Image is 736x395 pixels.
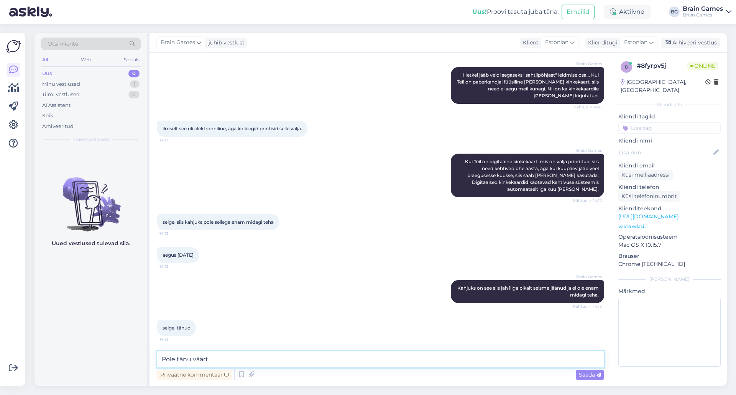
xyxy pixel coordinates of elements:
[683,6,723,12] div: Brain Games
[128,70,140,77] div: 0
[573,148,602,153] span: Brain Games
[619,148,712,157] input: Lisa nimi
[621,78,705,94] div: [GEOGRAPHIC_DATA], [GEOGRAPHIC_DATA]
[157,370,232,380] div: Privaatne kommentaar
[520,39,539,47] div: Klient
[42,80,80,88] div: Minu vestlused
[661,38,720,48] div: Arhiveeri vestlus
[34,164,147,233] img: No chats
[618,162,721,170] p: Kliendi email
[163,126,302,131] span: ilmselt see oli elektrooniline, aga kolleegid printisid selle välja.
[625,64,628,70] span: 8
[579,371,601,378] span: Saada
[157,351,604,367] textarea: Pole tänu väärt
[163,252,194,258] span: aegus [DATE]
[73,136,109,143] span: Uued vestlused
[163,325,191,331] span: selge, tänud
[457,72,600,98] span: Hetkel jääb veidi segaseks "sahtlipõhjast" leidmise osa... Kui Teil on paberkandjal füüsiline [PE...
[618,113,721,121] p: Kliendi tag'id
[573,61,602,67] span: Brain Games
[618,183,721,191] p: Kliendi telefon
[618,205,721,213] p: Klienditeekond
[48,40,78,48] span: Otsi kliente
[42,112,53,120] div: Kõik
[472,8,487,15] b: Uus!
[128,91,140,98] div: 0
[52,239,130,247] p: Uued vestlused tulevad siia.
[683,12,723,18] div: Brain Games
[585,39,618,47] div: Klienditugi
[130,80,140,88] div: 1
[472,7,559,16] div: Proovi tasuta juba täna:
[618,223,721,230] p: Vaata edasi ...
[122,55,141,65] div: Socials
[465,159,600,192] span: Kui Teil on digitaalne kinkekaart, mis on välja prinditud, siis need kehtivad ühe aasta, aga kui ...
[618,252,721,260] p: Brauser
[42,123,74,130] div: Arhiveeritud
[618,213,678,220] a: [URL][DOMAIN_NAME]
[562,5,595,19] button: Emailid
[618,137,721,145] p: Kliendi nimi
[618,260,721,268] p: Chrome [TECHNICAL_ID]
[159,264,188,269] span: 14:13
[163,219,274,225] span: selge, siis kahjuks pole sellega enam midagi teha
[6,39,21,54] img: Askly Logo
[573,303,602,309] span: Nähtud ✓ 14:13
[624,38,647,47] span: Estonian
[618,276,721,283] div: [PERSON_NAME]
[159,231,188,236] span: 14:13
[159,137,188,143] span: 14:12
[79,55,93,65] div: Web
[687,62,718,70] span: Online
[618,122,721,134] input: Lisa tag
[618,287,721,295] p: Märkmed
[42,102,71,109] div: AI Assistent
[159,336,188,342] span: 14:13
[683,6,731,18] a: Brain GamesBrain Games
[669,7,680,17] div: BG
[161,38,195,47] span: Brain Games
[41,55,49,65] div: All
[618,101,721,108] div: Kliendi info
[42,70,52,77] div: Uus
[205,39,245,47] div: juhib vestlust
[573,104,602,110] span: Nähtud ✓ 14:11
[637,61,687,70] div: # 8fyrpv5j
[618,233,721,241] p: Operatsioonisüsteem
[618,191,680,202] div: Küsi telefoninumbrit
[618,241,721,249] p: Mac OS X 10.15.7
[457,285,600,298] span: Kahjuks on see siis jah liiga pikalt seisma jäänud ja ei ole enam midagi teha.
[573,198,602,203] span: Nähtud ✓ 14:12
[573,274,602,280] span: Brain Games
[545,38,568,47] span: Estonian
[42,91,80,98] div: Tiimi vestlused
[604,5,651,19] div: Aktiivne
[618,170,673,180] div: Küsi meiliaadressi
